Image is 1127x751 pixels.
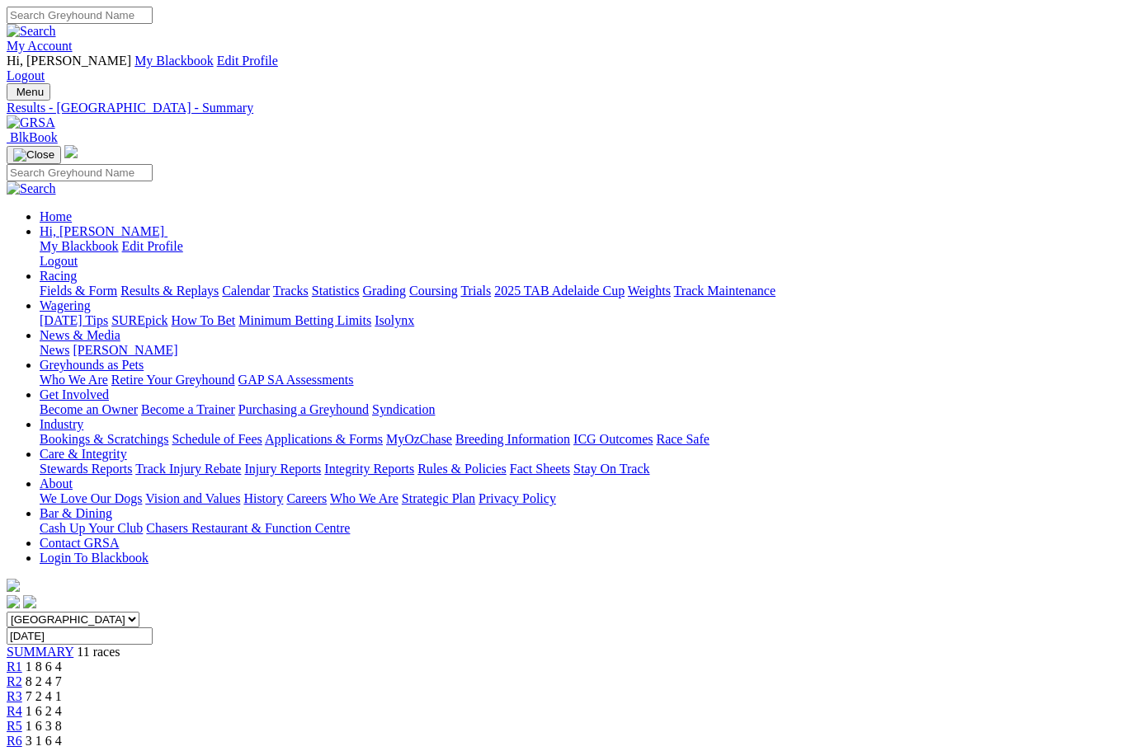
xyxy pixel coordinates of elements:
[40,432,1120,447] div: Industry
[372,402,435,416] a: Syndication
[7,719,22,733] a: R5
[286,491,327,505] a: Careers
[7,39,73,53] a: My Account
[375,313,414,327] a: Isolynx
[26,719,62,733] span: 1 6 3 8
[656,432,709,446] a: Race Safe
[26,689,62,703] span: 7 2 4 1
[40,254,78,268] a: Logout
[324,462,414,476] a: Integrity Reports
[265,432,383,446] a: Applications & Forms
[7,146,61,164] button: Toggle navigation
[23,595,36,608] img: twitter.svg
[402,491,475,505] a: Strategic Plan
[7,734,22,748] span: R6
[40,343,1120,358] div: News & Media
[120,284,219,298] a: Results & Replays
[7,54,1120,83] div: My Account
[122,239,183,253] a: Edit Profile
[40,328,120,342] a: News & Media
[73,343,177,357] a: [PERSON_NAME]
[40,506,112,520] a: Bar & Dining
[40,239,1120,269] div: Hi, [PERSON_NAME]
[386,432,452,446] a: MyOzChase
[134,54,214,68] a: My Blackbook
[479,491,556,505] a: Privacy Policy
[222,284,270,298] a: Calendar
[7,595,20,608] img: facebook.svg
[674,284,776,298] a: Track Maintenance
[409,284,458,298] a: Coursing
[111,373,235,387] a: Retire Your Greyhound
[40,387,109,401] a: Get Involved
[40,417,83,431] a: Industry
[7,645,73,659] a: SUMMARY
[7,627,153,645] input: Select date
[40,224,167,238] a: Hi, [PERSON_NAME]
[628,284,671,298] a: Weights
[417,462,507,476] a: Rules & Policies
[40,402,1120,417] div: Get Involved
[40,521,143,535] a: Cash Up Your Club
[40,462,1120,476] div: Care & Integrity
[238,313,371,327] a: Minimum Betting Limits
[238,402,369,416] a: Purchasing a Greyhound
[7,674,22,688] span: R2
[244,462,321,476] a: Injury Reports
[7,83,50,101] button: Toggle navigation
[40,476,73,490] a: About
[40,284,1120,298] div: Racing
[172,313,236,327] a: How To Bet
[77,645,120,659] span: 11 races
[40,313,108,327] a: [DATE] Tips
[573,432,653,446] a: ICG Outcomes
[40,284,117,298] a: Fields & Form
[7,164,153,181] input: Search
[7,24,56,39] img: Search
[7,101,1120,115] a: Results - [GEOGRAPHIC_DATA] - Summary
[40,432,168,446] a: Bookings & Scratchings
[40,373,108,387] a: Who We Are
[7,130,58,144] a: BlkBook
[40,447,127,461] a: Care & Integrity
[40,462,132,476] a: Stewards Reports
[26,734,62,748] span: 3 1 6 4
[141,402,235,416] a: Become a Trainer
[273,284,309,298] a: Tracks
[40,373,1120,387] div: Greyhounds as Pets
[17,86,44,98] span: Menu
[40,536,119,550] a: Contact GRSA
[330,491,398,505] a: Who We Are
[40,209,72,223] a: Home
[40,298,91,312] a: Wagering
[7,115,55,130] img: GRSA
[40,402,138,416] a: Become an Owner
[7,181,56,196] img: Search
[7,68,45,82] a: Logout
[26,659,62,674] span: 1 8 6 4
[10,130,58,144] span: BlkBook
[7,659,22,674] a: R1
[40,491,142,505] a: We Love Our Dogs
[573,462,649,476] a: Stay On Track
[26,674,62,688] span: 8 2 4 7
[40,313,1120,328] div: Wagering
[40,269,77,283] a: Racing
[146,521,350,535] a: Chasers Restaurant & Function Centre
[172,432,262,446] a: Schedule of Fees
[7,704,22,718] span: R4
[64,145,78,158] img: logo-grsa-white.png
[40,521,1120,536] div: Bar & Dining
[40,224,164,238] span: Hi, [PERSON_NAME]
[7,579,20,592] img: logo-grsa-white.png
[26,704,62,718] span: 1 6 2 4
[363,284,406,298] a: Grading
[40,491,1120,506] div: About
[111,313,167,327] a: SUREpick
[7,689,22,703] a: R3
[312,284,360,298] a: Statistics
